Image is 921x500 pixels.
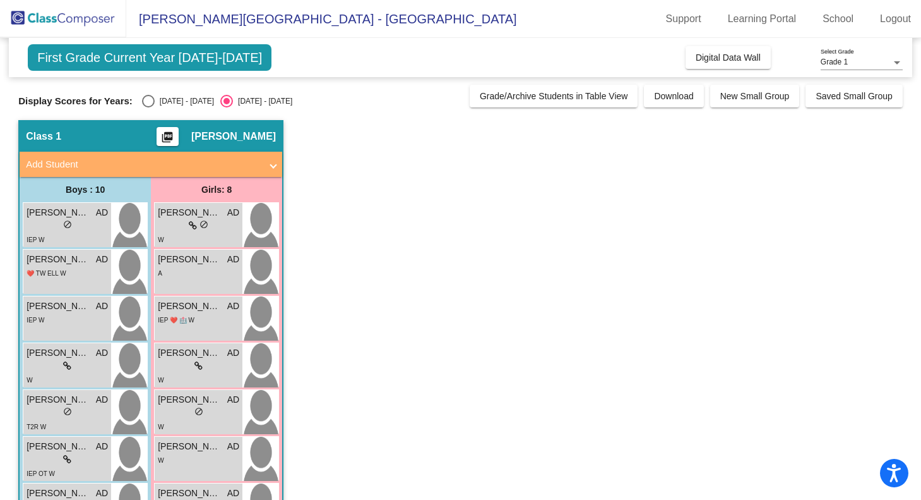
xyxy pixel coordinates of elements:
span: do_not_disturb_alt [63,220,72,229]
span: AD [96,346,108,360]
mat-expansion-panel-header: Add Student [20,152,282,177]
div: Boys : 10 [20,177,151,202]
div: [DATE] - [DATE] [155,95,214,107]
span: Saved Small Group [816,91,892,101]
a: Support [656,9,711,29]
span: [PERSON_NAME] [27,253,90,266]
span: [PERSON_NAME] [27,440,90,453]
mat-radio-group: Select an option [142,95,292,107]
span: [PERSON_NAME] [27,300,90,313]
button: Saved Small Group [805,85,902,107]
span: AD [227,300,239,313]
button: Download [644,85,703,107]
span: AD [96,487,108,500]
span: Class 1 [26,130,61,143]
span: do_not_disturb_alt [63,407,72,416]
span: AD [227,440,239,453]
span: IEP ❤️ 🏥 W [158,317,194,324]
span: IEP W [27,236,44,243]
button: Digital Data Wall [686,46,771,69]
span: AD [227,253,239,266]
span: ❤️ TW ELL W [27,270,66,277]
span: [PERSON_NAME] [27,393,90,406]
span: Display Scores for Years: [18,95,133,107]
span: AD [96,206,108,219]
span: W [158,424,163,430]
span: T2R W [27,424,46,430]
div: Girls: 8 [151,177,282,202]
span: [PERSON_NAME] [27,206,90,219]
span: Digital Data Wall [696,52,761,63]
span: AD [96,393,108,406]
span: do_not_disturb_alt [194,407,203,416]
span: W [158,457,163,464]
span: Grade 1 [821,58,848,66]
span: AD [96,253,108,266]
span: AD [227,206,239,219]
span: AD [227,393,239,406]
button: New Small Group [710,85,800,107]
span: [PERSON_NAME] [158,300,221,313]
span: [PERSON_NAME] [27,487,90,500]
button: Print Students Details [157,127,179,146]
span: [PERSON_NAME] [158,346,221,360]
span: IEP W [27,317,44,324]
span: [PERSON_NAME] [191,130,276,143]
span: W [27,377,32,384]
span: do_not_disturb_alt [199,220,208,229]
a: School [812,9,864,29]
span: W [158,236,163,243]
span: [PERSON_NAME] [27,346,90,360]
a: Learning Portal [718,9,807,29]
span: Download [654,91,693,101]
span: AD [227,346,239,360]
span: [PERSON_NAME] [158,206,221,219]
span: [PERSON_NAME] [158,393,221,406]
span: Grade/Archive Students in Table View [480,91,628,101]
span: New Small Group [720,91,790,101]
span: [PERSON_NAME][GEOGRAPHIC_DATA] - [GEOGRAPHIC_DATA] [126,9,517,29]
mat-icon: picture_as_pdf [160,131,175,149]
button: Grade/Archive Students in Table View [470,85,638,107]
span: AD [96,440,108,453]
span: AD [227,487,239,500]
span: A [158,270,162,277]
span: W [158,377,163,384]
span: First Grade Current Year [DATE]-[DATE] [28,44,271,71]
span: [PERSON_NAME] [158,253,221,266]
mat-panel-title: Add Student [26,157,261,172]
span: AD [96,300,108,313]
span: IEP OT W [27,470,55,477]
a: Logout [870,9,921,29]
span: [PERSON_NAME] [158,440,221,453]
span: [PERSON_NAME] [158,487,221,500]
div: [DATE] - [DATE] [233,95,292,107]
